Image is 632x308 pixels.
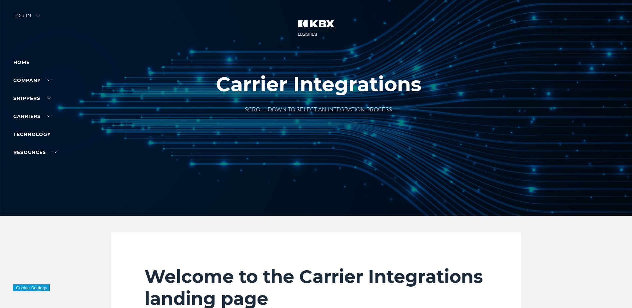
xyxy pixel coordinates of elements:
[291,13,341,43] img: kbx logo
[13,149,57,155] a: RESOURCES
[13,59,30,65] a: Home
[216,73,421,96] h1: Carrier Integrations
[13,284,50,291] button: Cookie Settings
[13,77,51,83] a: Company
[13,95,51,101] a: SHIPPERS
[216,106,421,114] p: SCROLL DOWN TO SELECT AN INTEGRATION PROCESS
[13,13,40,23] div: Log in
[13,113,51,119] a: Carriers
[36,15,40,17] img: arrow
[13,131,51,137] a: Technology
